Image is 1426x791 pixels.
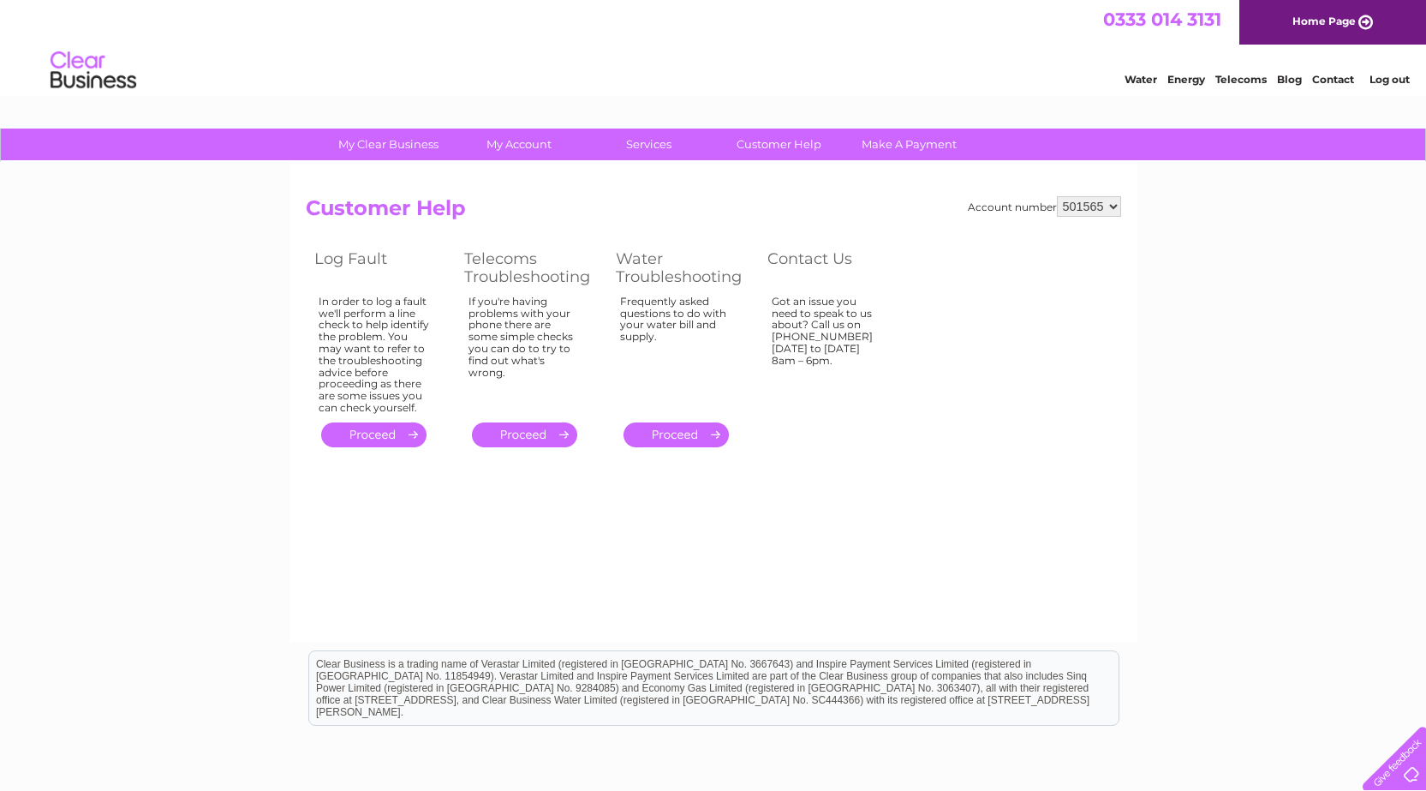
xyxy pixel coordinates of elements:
div: If you're having problems with your phone there are some simple checks you can do to try to find ... [468,296,582,407]
th: Telecoms Troubleshooting [456,245,607,291]
div: In order to log a fault we'll perform a line check to help identify the problem. You may want to ... [319,296,430,414]
a: . [321,422,427,447]
a: Blog [1277,73,1302,86]
th: Water Troubleshooting [607,245,759,291]
th: Contact Us [759,245,909,291]
th: Log Fault [306,245,456,291]
img: logo.png [50,45,137,97]
a: Telecoms [1215,73,1267,86]
a: Services [578,129,719,160]
a: My Account [448,129,589,160]
a: Log out [1369,73,1410,86]
a: 0333 014 3131 [1103,9,1221,30]
a: My Clear Business [318,129,459,160]
a: Contact [1312,73,1354,86]
div: Frequently asked questions to do with your water bill and supply. [620,296,733,407]
h2: Customer Help [306,196,1121,229]
a: . [472,422,577,447]
div: Clear Business is a trading name of Verastar Limited (registered in [GEOGRAPHIC_DATA] No. 3667643... [309,9,1119,83]
a: . [624,422,729,447]
a: Energy [1167,73,1205,86]
div: Got an issue you need to speak to us about? Call us on [PHONE_NUMBER] [DATE] to [DATE] 8am – 6pm. [772,296,883,407]
a: Customer Help [708,129,850,160]
a: Make A Payment [838,129,980,160]
a: Water [1125,73,1157,86]
div: Account number [968,196,1121,217]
